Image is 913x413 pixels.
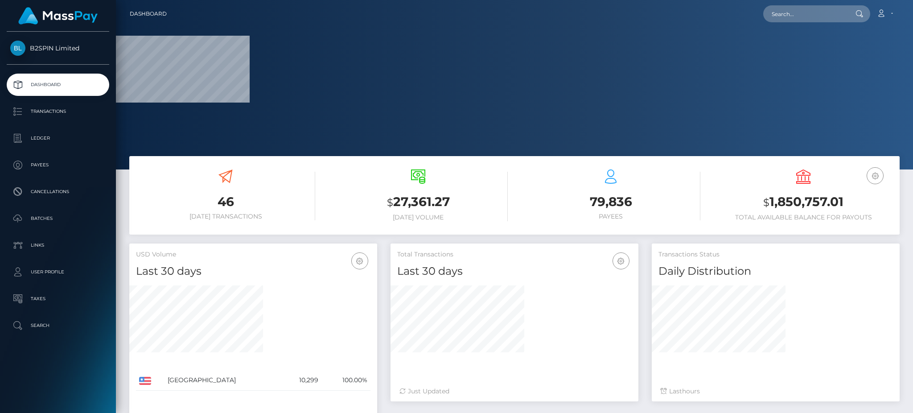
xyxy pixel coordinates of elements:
[10,239,106,252] p: Links
[10,319,106,332] p: Search
[714,193,893,211] h3: 1,850,757.01
[521,193,700,211] h3: 79,836
[399,387,629,396] div: Just Updated
[165,370,281,391] td: [GEOGRAPHIC_DATA]
[387,196,393,209] small: $
[397,250,632,259] h5: Total Transactions
[7,181,109,203] a: Cancellations
[7,288,109,310] a: Taxes
[10,158,106,172] p: Payees
[7,234,109,256] a: Links
[661,387,891,396] div: Last hours
[329,193,508,211] h3: 27,361.27
[7,261,109,283] a: User Profile
[7,100,109,123] a: Transactions
[10,292,106,306] p: Taxes
[397,264,632,279] h4: Last 30 days
[136,264,370,279] h4: Last 30 days
[763,196,769,209] small: $
[10,132,106,145] p: Ledger
[10,185,106,198] p: Cancellations
[136,193,315,211] h3: 46
[7,207,109,230] a: Batches
[7,44,109,52] span: B2SPIN Limited
[282,370,321,391] td: 10,299
[7,314,109,337] a: Search
[10,265,106,279] p: User Profile
[521,213,700,220] h6: Payees
[763,5,847,22] input: Search...
[658,250,893,259] h5: Transactions Status
[10,105,106,118] p: Transactions
[136,250,370,259] h5: USD Volume
[7,74,109,96] a: Dashboard
[139,377,151,385] img: US.png
[7,154,109,176] a: Payees
[7,127,109,149] a: Ledger
[136,213,315,220] h6: [DATE] Transactions
[321,370,370,391] td: 100.00%
[10,41,25,56] img: B2SPIN Limited
[714,214,893,221] h6: Total Available Balance for Payouts
[658,264,893,279] h4: Daily Distribution
[329,214,508,221] h6: [DATE] Volume
[10,78,106,91] p: Dashboard
[10,212,106,225] p: Batches
[18,7,98,25] img: MassPay Logo
[130,4,167,23] a: Dashboard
